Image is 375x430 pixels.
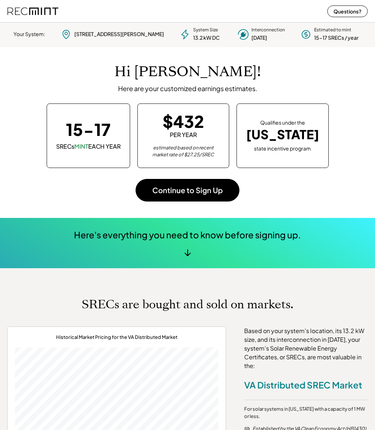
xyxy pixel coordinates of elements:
font: MINT [74,142,88,150]
div: 13.2 kW DC [193,34,220,42]
div: PER YEAR [170,131,197,139]
div: Historical Market Pricing for the VA Distributed Market [56,334,177,340]
div: [STREET_ADDRESS][PERSON_NAME] [74,31,164,38]
div: System Size [193,27,218,33]
div: Here's everything you need to know before signing up. [74,229,301,241]
div: Your System: [13,31,45,38]
div: Estimated to mint [314,27,351,33]
div: Interconnection [251,27,285,33]
img: recmint-logotype%403x%20%281%29.jpeg [7,1,58,21]
div: SRECs EACH YEAR [56,142,121,150]
div: [US_STATE] [246,127,319,142]
button: Continue to Sign Up [136,179,239,202]
div: Based on your system's location, its 13.2 kW size, and its interconnection in [DATE], your system... [244,327,368,370]
button: Questions? [327,5,368,17]
div: state incentive program [254,144,311,152]
div: [DATE] [251,34,267,42]
div: 15-17 SRECs / year [314,34,359,42]
div: For solar systems in [US_STATE] with a capacity of 1 MW or less. [244,406,368,420]
div: estimated based on recent market rate of $27.25/SREC [147,144,220,159]
div: VA Distributed SREC Market [244,379,362,391]
h1: SRECs are bought and sold on markets. [82,297,293,312]
div: $432 [163,113,204,129]
h1: Hi [PERSON_NAME]! [114,63,261,81]
div: Here are your customized earnings estimates. [118,84,257,93]
div: ↓ [184,246,191,257]
div: 15-17 [66,121,110,137]
div: Qualifies under the [260,119,305,126]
